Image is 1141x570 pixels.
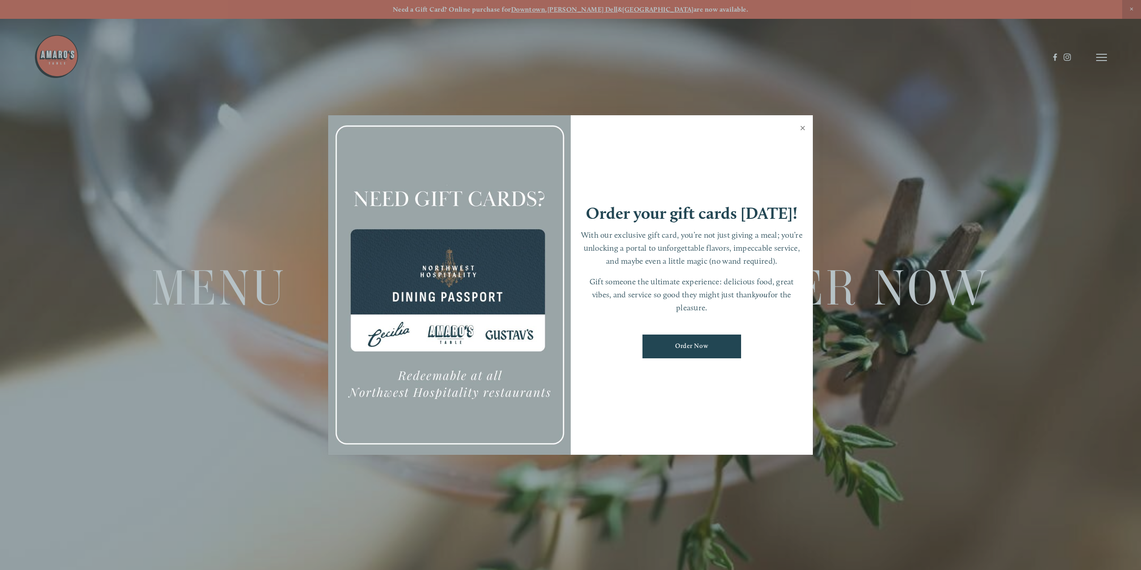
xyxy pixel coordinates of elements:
h1: Order your gift cards [DATE]! [586,205,798,222]
a: Close [794,117,811,142]
p: Gift someone the ultimate experience: delicious food, great vibes, and service so good they might... [580,275,804,314]
em: you [756,290,768,299]
p: With our exclusive gift card, you’re not just giving a meal; you’re unlocking a portal to unforge... [580,229,804,267]
a: Order Now [642,335,741,358]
